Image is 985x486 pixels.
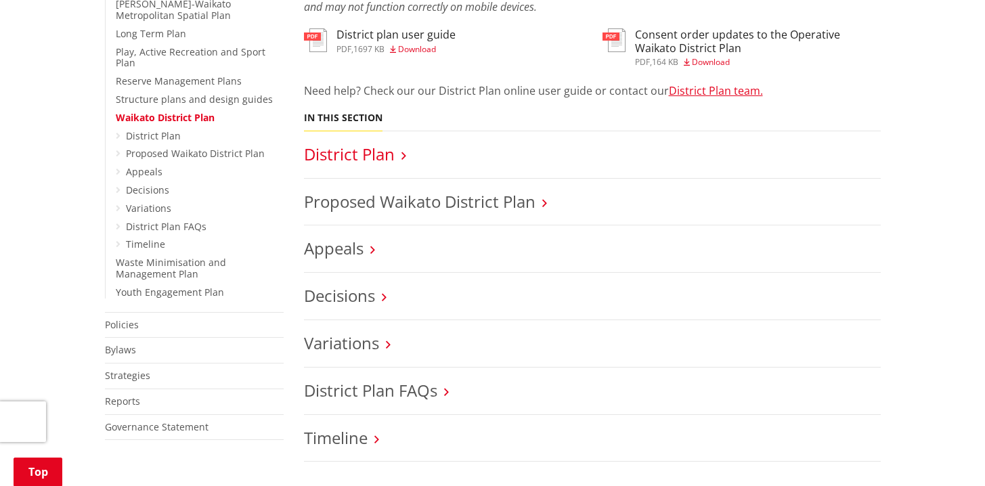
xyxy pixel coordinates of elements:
[126,220,206,233] a: District Plan FAQs
[126,165,162,178] a: Appeals
[126,129,181,142] a: District Plan
[116,256,226,280] a: Waste Minimisation and Management Plan
[336,43,351,55] span: pdf
[116,74,242,87] a: Reserve Management Plans
[353,43,385,55] span: 1697 KB
[105,369,150,382] a: Strategies
[635,58,881,66] div: ,
[105,343,136,356] a: Bylaws
[116,93,273,106] a: Structure plans and design guides
[126,238,165,250] a: Timeline
[304,379,437,401] a: District Plan FAQs
[304,83,881,99] p: Need help? Check our our District Plan online user guide or contact our
[304,237,364,259] a: Appeals
[304,190,535,213] a: Proposed Waikato District Plan
[116,286,224,299] a: Youth Engagement Plan
[304,112,382,124] h5: In this section
[116,27,186,40] a: Long Term Plan
[304,332,379,354] a: Variations
[14,458,62,486] a: Top
[116,45,265,70] a: Play, Active Recreation and Sport Plan
[635,28,881,54] h3: Consent order updates to the Operative Waikato District Plan
[126,202,171,215] a: Variations
[116,111,215,124] a: Waikato District Plan
[603,28,626,52] img: document-pdf.svg
[304,28,456,53] a: District plan user guide pdf,1697 KB Download
[304,426,368,449] a: Timeline
[126,147,265,160] a: Proposed Waikato District Plan
[304,143,395,165] a: District Plan
[923,429,971,478] iframe: Messenger Launcher
[603,28,881,66] a: Consent order updates to the Operative Waikato District Plan pdf,164 KB Download
[304,28,327,52] img: document-pdf.svg
[126,183,169,196] a: Decisions
[304,284,375,307] a: Decisions
[652,56,678,68] span: 164 KB
[336,28,456,41] h3: District plan user guide
[105,420,209,433] a: Governance Statement
[398,43,436,55] span: Download
[669,83,763,98] a: District Plan team.
[635,56,650,68] span: pdf
[336,45,456,53] div: ,
[105,318,139,331] a: Policies
[692,56,730,68] span: Download
[105,395,140,407] a: Reports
